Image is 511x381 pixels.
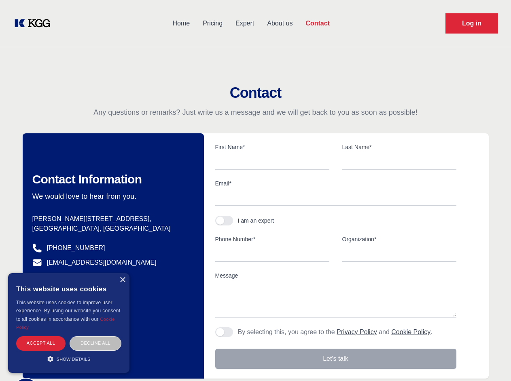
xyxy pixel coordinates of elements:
span: This website uses cookies to improve user experience. By using our website you consent to all coo... [16,300,120,322]
button: Let's talk [215,349,456,369]
div: Close [119,277,125,283]
a: [PHONE_NUMBER] [47,243,105,253]
p: Any questions or remarks? Just write us a message and we will get back to you as soon as possible! [10,107,501,117]
label: Last Name* [342,143,456,151]
a: Pricing [196,13,229,34]
label: Email* [215,179,456,187]
label: Phone Number* [215,235,329,243]
p: We would love to hear from you. [32,192,191,201]
h2: Contact Information [32,172,191,187]
span: Show details [57,357,91,362]
label: Organization* [342,235,456,243]
div: Decline all [70,336,121,350]
a: Request Demo [445,13,498,34]
a: About us [261,13,299,34]
a: KOL Knowledge Platform: Talk to Key External Experts (KEE) [13,17,57,30]
p: [GEOGRAPHIC_DATA], [GEOGRAPHIC_DATA] [32,224,191,234]
a: Home [166,13,196,34]
label: First Name* [215,143,329,151]
a: Contact [299,13,336,34]
p: By selecting this, you agree to the and . [238,327,433,337]
div: I am an expert [238,217,274,225]
a: [EMAIL_ADDRESS][DOMAIN_NAME] [47,258,157,267]
iframe: Chat Widget [471,342,511,381]
div: Show details [16,355,121,363]
a: Cookie Policy [391,328,430,335]
div: This website uses cookies [16,279,121,299]
a: @knowledgegategroup [32,272,113,282]
a: Privacy Policy [337,328,377,335]
a: Cookie Policy [16,317,115,330]
a: Expert [229,13,261,34]
p: [PERSON_NAME][STREET_ADDRESS], [32,214,191,224]
h2: Contact [10,85,501,101]
label: Message [215,272,456,280]
div: Accept all [16,336,66,350]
